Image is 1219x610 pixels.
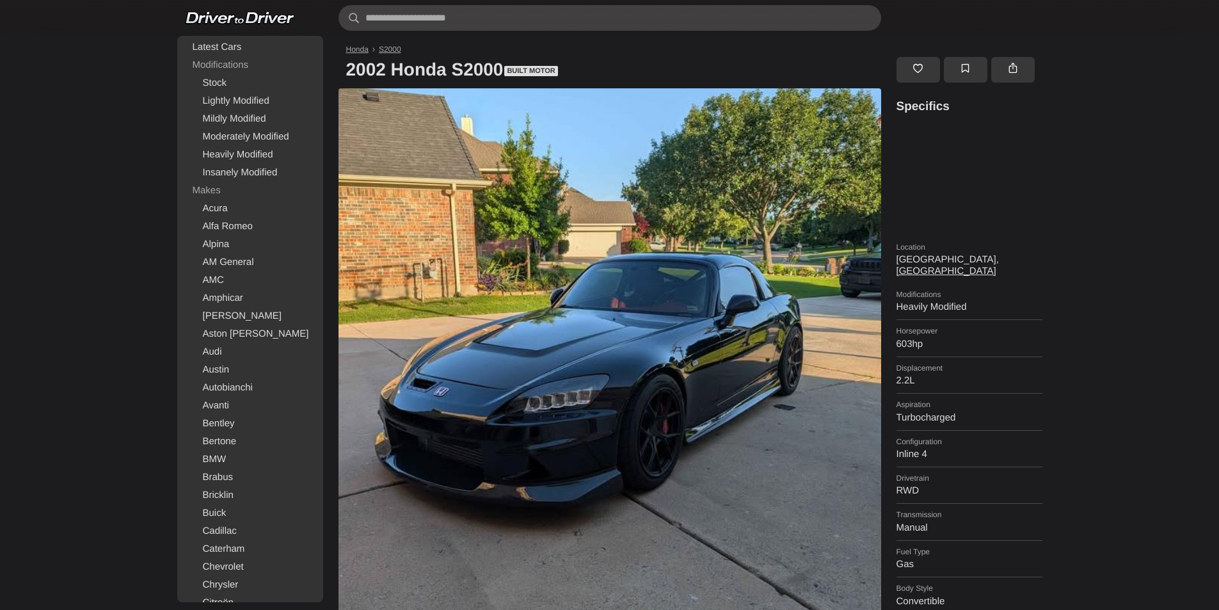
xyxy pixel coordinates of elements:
a: AMC [180,271,321,289]
dd: Heavily Modified [896,301,1042,313]
dt: Aspiration [896,400,1042,409]
a: Amphicar [180,289,321,307]
dd: RWD [896,485,1042,497]
dd: 603hp [896,339,1042,350]
a: Mildly Modified [180,110,321,128]
a: Cadillac [180,522,321,540]
a: Bertone [180,433,321,451]
span: Built Motor [504,66,557,76]
dt: Configuration [896,437,1042,446]
a: [PERSON_NAME] [180,307,321,325]
a: Caterham [180,540,321,558]
dd: Inline 4 [896,449,1042,460]
a: Bricklin [180,486,321,504]
dd: Manual [896,522,1042,534]
a: Latest Cars [180,38,321,56]
dt: Modifications [896,290,1042,299]
a: Chevrolet [180,558,321,576]
dt: Body Style [896,584,1042,593]
a: Autobianchi [180,379,321,397]
div: Makes [180,182,321,200]
dd: [GEOGRAPHIC_DATA], [896,254,1042,277]
dt: Transmission [896,510,1042,519]
dt: Drivetrain [896,474,1042,483]
dt: Location [896,243,1042,252]
a: Honda [346,45,369,54]
a: Acura [180,200,321,218]
div: Modifications [180,56,321,74]
dt: Fuel Type [896,547,1042,556]
a: Alfa Romeo [180,218,321,236]
a: Brabus [180,469,321,486]
dt: Horsepower [896,326,1042,335]
a: BMW [180,451,321,469]
a: Heavily Modified [180,146,321,164]
a: Audi [180,343,321,361]
a: Bentley [180,415,321,433]
dd: 2.2L [896,375,1042,387]
dd: Gas [896,559,1042,570]
a: Chrysler [180,576,321,594]
a: Lightly Modified [180,92,321,110]
nav: Breadcrumb [339,45,1042,54]
h1: 2002 Honda S2000 [339,51,889,88]
a: Avanti [180,397,321,415]
h3: Specifics [896,99,1042,116]
dt: Displacement [896,364,1042,373]
a: Moderately Modified [180,128,321,146]
dd: Turbocharged [896,412,1042,424]
a: [GEOGRAPHIC_DATA] [896,266,996,277]
a: Austin [180,361,321,379]
a: Alpina [180,236,321,253]
a: Stock [180,74,321,92]
a: Insanely Modified [180,164,321,182]
a: AM General [180,253,321,271]
a: Buick [180,504,321,522]
a: Aston [PERSON_NAME] [180,325,321,343]
dd: Convertible [896,596,1042,607]
a: S2000 [379,45,401,54]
